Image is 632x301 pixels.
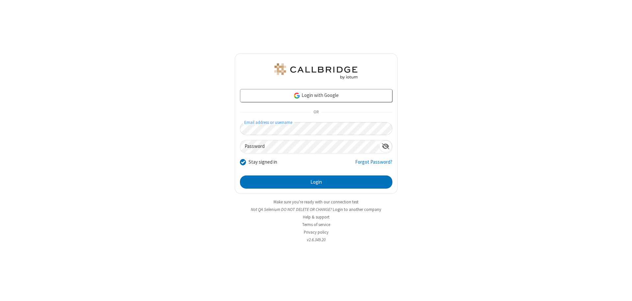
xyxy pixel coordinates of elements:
input: Password [240,140,379,153]
a: Help & support [303,214,329,220]
a: Privacy policy [304,229,329,235]
li: Not QA Selenium DO NOT DELETE OR CHANGE? [235,206,398,213]
img: QA Selenium DO NOT DELETE OR CHANGE [273,63,359,79]
div: Show password [379,140,392,152]
span: OR [311,108,321,117]
label: Stay signed in [249,158,277,166]
a: Terms of service [302,222,330,227]
button: Login to another company [333,206,381,213]
li: v2.6.349.20 [235,237,398,243]
img: google-icon.png [293,92,301,99]
button: Login [240,175,392,189]
a: Login with Google [240,89,392,102]
a: Forgot Password? [355,158,392,171]
input: Email address or username [240,122,392,135]
a: Make sure you're ready with our connection test [274,199,358,205]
